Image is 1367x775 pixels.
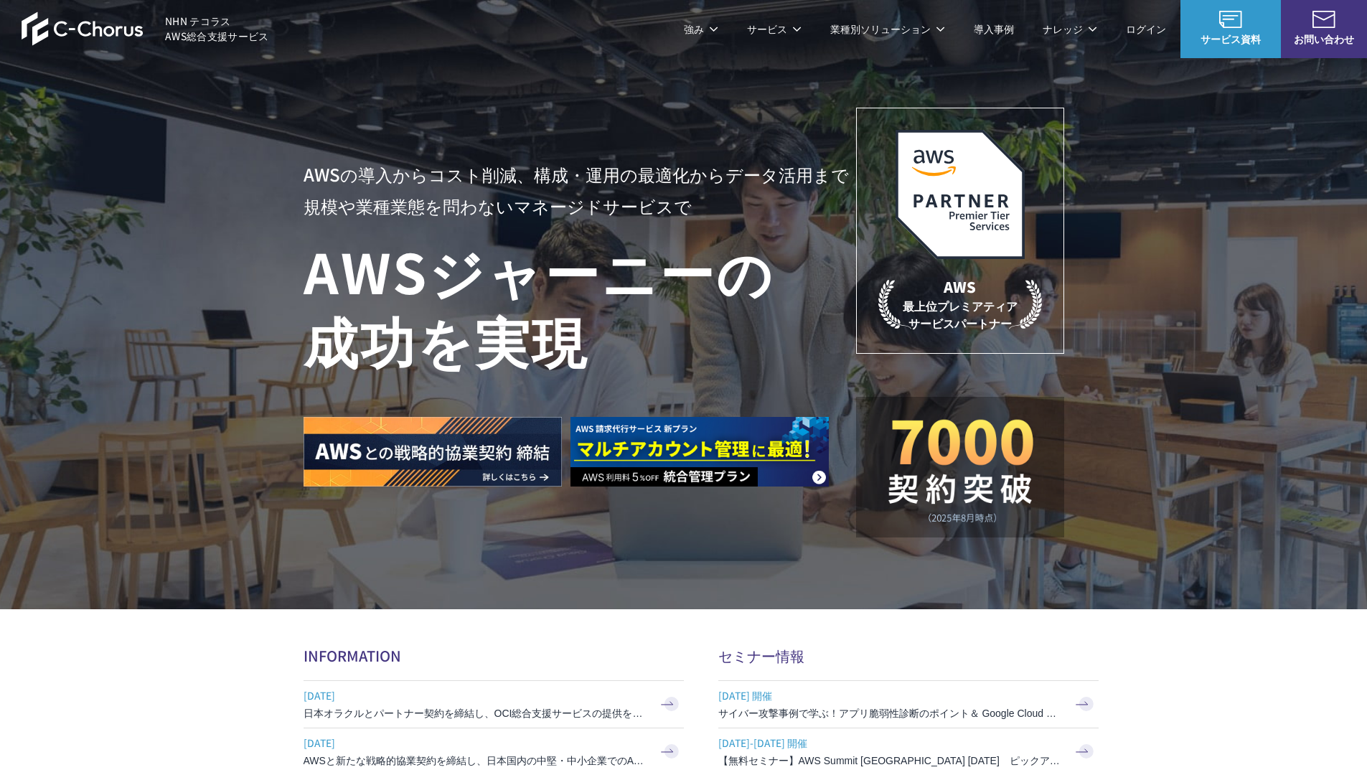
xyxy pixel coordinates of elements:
h1: AWS ジャーニーの 成功を実現 [304,236,856,374]
em: AWS [944,276,976,297]
h3: 【無料セミナー】AWS Summit [GEOGRAPHIC_DATA] [DATE] ピックアップセッション [718,753,1063,768]
h3: AWSと新たな戦略的協業契約を締結し、日本国内の中堅・中小企業でのAWS活用を加速 [304,753,648,768]
a: AWS総合支援サービス C-Chorus NHN テコラスAWS総合支援サービス [22,11,269,46]
p: 最上位プレミアティア サービスパートナー [878,276,1042,332]
p: 業種別ソリューション [830,22,945,37]
a: ログイン [1126,22,1166,37]
span: [DATE]-[DATE] 開催 [718,732,1063,753]
a: 導入事例 [974,22,1014,37]
img: 契約件数 [885,418,1035,523]
a: [DATE] AWSと新たな戦略的協業契約を締結し、日本国内の中堅・中小企業でのAWS活用を加速 [304,728,684,775]
img: AWSプレミアティアサービスパートナー [896,130,1025,259]
span: お問い合わせ [1281,32,1367,47]
h2: セミナー情報 [718,645,1099,666]
p: AWSの導入からコスト削減、 構成・運用の最適化からデータ活用まで 規模や業種業態を問わない マネージドサービスで [304,159,856,222]
img: AWSとの戦略的協業契約 締結 [304,417,562,487]
img: AWS請求代行サービス 統合管理プラン [570,417,829,487]
img: AWS総合支援サービス C-Chorus サービス資料 [1219,11,1242,28]
h3: サイバー攻撃事例で学ぶ！アプリ脆弱性診断のポイント＆ Google Cloud セキュリティ対策 [718,706,1063,720]
p: ナレッジ [1043,22,1097,37]
a: [DATE] 開催 サイバー攻撃事例で学ぶ！アプリ脆弱性診断のポイント＆ Google Cloud セキュリティ対策 [718,681,1099,728]
span: [DATE] 開催 [718,685,1063,706]
h2: INFORMATION [304,645,684,666]
p: 強み [684,22,718,37]
img: お問い合わせ [1312,11,1335,28]
a: [DATE] 日本オラクルとパートナー契約を締結し、OCI総合支援サービスの提供を開始 [304,681,684,728]
span: [DATE] [304,732,648,753]
span: [DATE] [304,685,648,706]
p: サービス [747,22,802,37]
h3: 日本オラクルとパートナー契約を締結し、OCI総合支援サービスの提供を開始 [304,706,648,720]
span: サービス資料 [1180,32,1281,47]
span: NHN テコラス AWS総合支援サービス [165,14,269,44]
a: [DATE]-[DATE] 開催 【無料セミナー】AWS Summit [GEOGRAPHIC_DATA] [DATE] ピックアップセッション [718,728,1099,775]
